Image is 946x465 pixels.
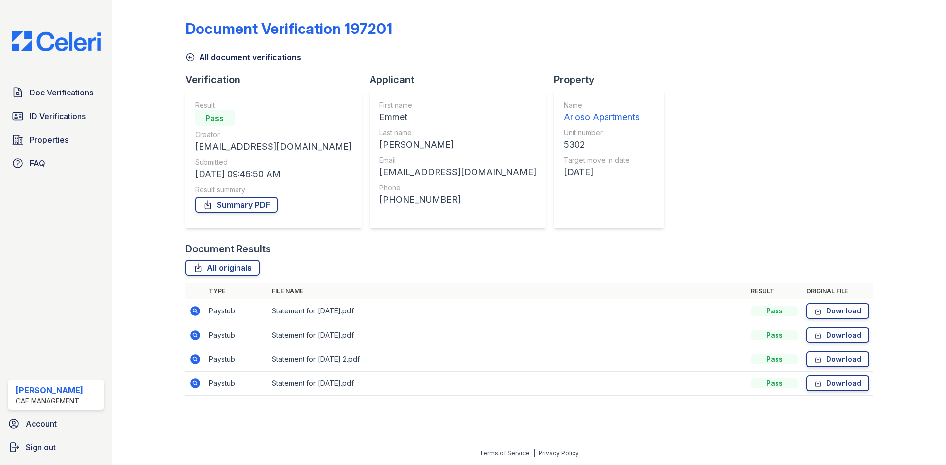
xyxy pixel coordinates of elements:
[379,110,536,124] div: Emmet
[751,330,798,340] div: Pass
[751,378,798,388] div: Pass
[185,242,271,256] div: Document Results
[26,418,57,430] span: Account
[8,106,104,126] a: ID Verifications
[268,283,747,299] th: File name
[268,347,747,372] td: Statement for [DATE] 2.pdf
[205,299,268,323] td: Paystub
[564,128,640,138] div: Unit number
[195,197,278,213] a: Summary PDF
[564,100,640,124] a: Name Arioso Apartments
[806,375,869,391] a: Download
[185,20,392,37] div: Document Verification 197201
[806,303,869,319] a: Download
[185,51,301,63] a: All document verifications
[747,283,802,299] th: Result
[185,260,260,276] a: All originals
[30,87,93,98] span: Doc Verifications
[195,185,352,195] div: Result summary
[4,437,108,457] a: Sign out
[30,134,68,146] span: Properties
[554,73,672,87] div: Property
[268,323,747,347] td: Statement for [DATE].pdf
[205,283,268,299] th: Type
[379,183,536,193] div: Phone
[751,354,798,364] div: Pass
[379,138,536,152] div: [PERSON_NAME]
[26,441,56,453] span: Sign out
[806,351,869,367] a: Download
[30,110,86,122] span: ID Verifications
[751,306,798,316] div: Pass
[479,449,530,457] a: Terms of Service
[8,83,104,102] a: Doc Verifications
[379,193,536,207] div: [PHONE_NUMBER]
[30,157,45,169] span: FAQ
[564,155,640,165] div: Target move in date
[195,140,352,154] div: [EMAIL_ADDRESS][DOMAIN_NAME]
[564,110,640,124] div: Arioso Apartments
[379,155,536,165] div: Email
[8,154,104,173] a: FAQ
[268,372,747,396] td: Statement for [DATE].pdf
[379,165,536,179] div: [EMAIL_ADDRESS][DOMAIN_NAME]
[8,130,104,150] a: Properties
[205,347,268,372] td: Paystub
[539,449,579,457] a: Privacy Policy
[802,283,873,299] th: Original file
[205,372,268,396] td: Paystub
[4,414,108,434] a: Account
[195,157,352,167] div: Submitted
[4,31,108,51] img: CE_Logo_Blue-a8612792a0a2168367f1c8372b55b34899dd931a85d93a1a3d3e32e68fde9ad4.png
[16,396,83,406] div: CAF Management
[564,138,640,152] div: 5302
[195,100,352,110] div: Result
[195,110,235,126] div: Pass
[379,128,536,138] div: Last name
[533,449,535,457] div: |
[195,130,352,140] div: Creator
[195,167,352,181] div: [DATE] 09:46:50 AM
[16,384,83,396] div: [PERSON_NAME]
[185,73,370,87] div: Verification
[806,327,869,343] a: Download
[564,100,640,110] div: Name
[564,165,640,179] div: [DATE]
[370,73,554,87] div: Applicant
[268,299,747,323] td: Statement for [DATE].pdf
[205,323,268,347] td: Paystub
[379,100,536,110] div: First name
